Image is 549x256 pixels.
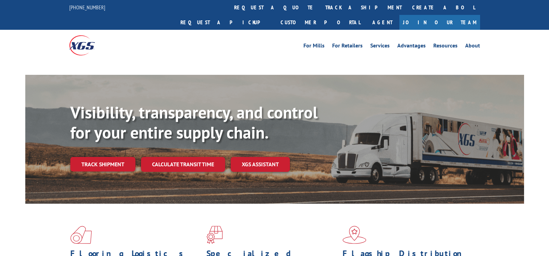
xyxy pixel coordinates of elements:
a: Request a pickup [175,15,275,30]
a: XGS ASSISTANT [231,157,290,172]
a: Join Our Team [399,15,480,30]
a: Calculate transit time [141,157,225,172]
a: Track shipment [70,157,135,171]
a: Customer Portal [275,15,365,30]
img: xgs-icon-focused-on-flooring-red [206,226,223,244]
a: Services [370,43,390,51]
a: Agent [365,15,399,30]
img: xgs-icon-total-supply-chain-intelligence-red [70,226,92,244]
a: For Mills [303,43,325,51]
a: Advantages [397,43,426,51]
b: Visibility, transparency, and control for your entire supply chain. [70,101,318,143]
a: For Retailers [332,43,363,51]
img: xgs-icon-flagship-distribution-model-red [343,226,366,244]
a: Resources [433,43,458,51]
a: [PHONE_NUMBER] [69,4,105,11]
a: About [465,43,480,51]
